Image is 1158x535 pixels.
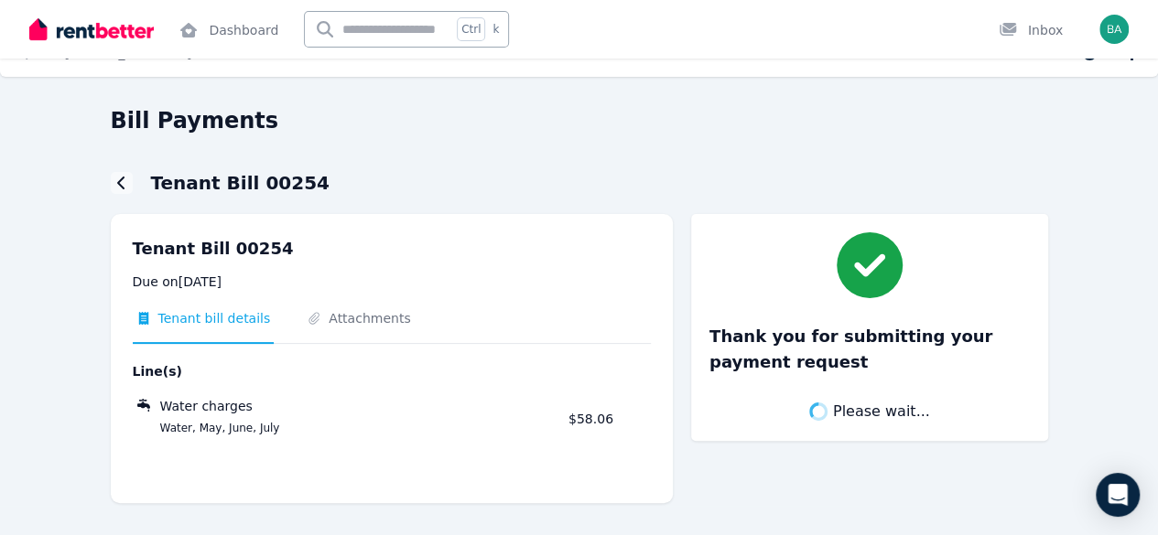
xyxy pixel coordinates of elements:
[833,401,930,423] span: Please wait...
[133,362,557,380] span: Line(s)
[999,21,1063,39] div: Inbox
[133,236,651,262] p: Tenant Bill 00254
[329,309,410,327] span: Attachments
[160,397,253,415] span: Water charges
[1099,15,1129,44] img: Leon Barnard
[29,16,154,43] img: RentBetter
[568,412,613,426] span: $58.06
[133,309,651,344] nav: Tabs
[133,273,651,291] p: Due on [DATE]
[158,309,271,327] span: Tenant bill details
[151,170,330,196] h1: Tenant Bill 00254
[1096,473,1140,517] div: Open Intercom Messenger
[457,17,485,41] span: Ctrl
[111,106,279,135] h1: Bill Payments
[138,421,557,435] span: Water, May, June, July
[492,22,499,37] span: k
[709,324,1030,375] h3: Thank you for submitting your payment request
